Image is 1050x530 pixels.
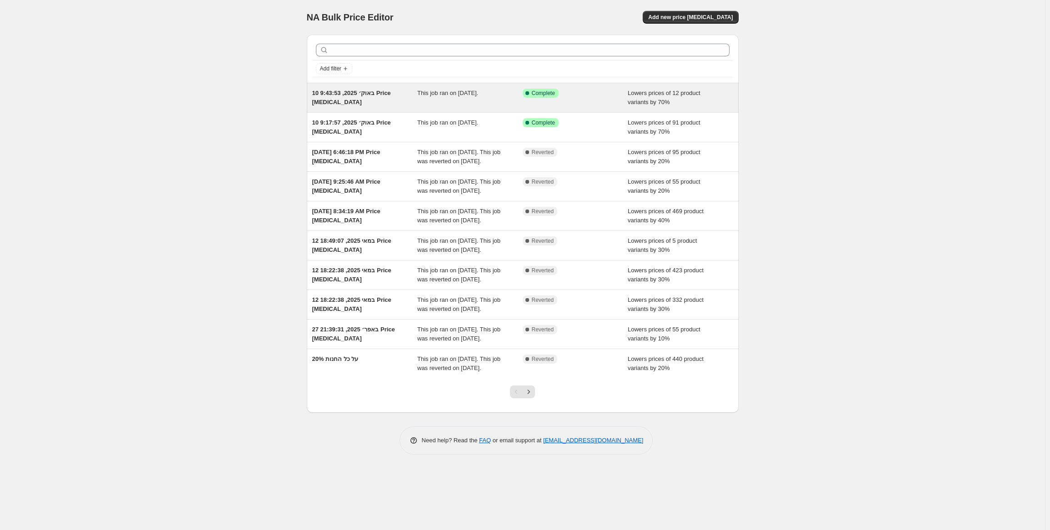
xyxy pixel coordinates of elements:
[643,11,738,24] button: Add new price [MEDICAL_DATA]
[417,237,500,253] span: This job ran on [DATE]. This job was reverted on [DATE].
[532,296,554,304] span: Reverted
[532,119,555,126] span: Complete
[307,12,394,22] span: NA Bulk Price Editor
[628,355,704,371] span: Lowers prices of 440 product variants by 20%
[417,296,500,312] span: This job ran on [DATE]. This job was reverted on [DATE].
[417,267,500,283] span: This job ran on [DATE]. This job was reverted on [DATE].
[532,326,554,333] span: Reverted
[417,355,500,371] span: This job ran on [DATE]. This job was reverted on [DATE].
[491,437,543,444] span: or email support at
[628,149,700,165] span: Lowers prices of 95 product variants by 20%
[316,63,352,74] button: Add filter
[320,65,341,72] span: Add filter
[417,119,478,126] span: This job ran on [DATE].
[479,437,491,444] a: FAQ
[312,237,391,253] span: 12 במאי 2025, 18:49:07 Price [MEDICAL_DATA]
[532,178,554,185] span: Reverted
[628,296,704,312] span: Lowers prices of 332 product variants by 30%
[312,178,380,194] span: [DATE] 9:25:46 AM Price [MEDICAL_DATA]
[312,296,391,312] span: 12 במאי 2025, 18:22:38 Price [MEDICAL_DATA]
[628,208,704,224] span: Lowers prices of 469 product variants by 40%
[312,208,380,224] span: [DATE] 8:34:19 AM Price [MEDICAL_DATA]
[628,237,697,253] span: Lowers prices of 5 product variants by 30%
[417,90,478,96] span: This job ran on [DATE].
[532,90,555,97] span: Complete
[417,178,500,194] span: This job ran on [DATE]. This job was reverted on [DATE].
[532,149,554,156] span: Reverted
[522,385,535,398] button: Next
[628,119,700,135] span: Lowers prices of 91 product variants by 70%
[312,326,395,342] span: 27 באפר׳ 2025, 21:39:31 Price [MEDICAL_DATA]
[312,119,391,135] span: 10 באוק׳ 2025, 9:17:57 Price [MEDICAL_DATA]
[417,149,500,165] span: This job ran on [DATE]. This job was reverted on [DATE].
[543,437,643,444] a: [EMAIL_ADDRESS][DOMAIN_NAME]
[417,326,500,342] span: This job ran on [DATE]. This job was reverted on [DATE].
[312,149,380,165] span: [DATE] 6:46:18 PM Price [MEDICAL_DATA]
[532,237,554,245] span: Reverted
[628,267,704,283] span: Lowers prices of 423 product variants by 30%
[510,385,535,398] nav: Pagination
[312,355,359,362] span: 20% על כל החנות
[648,14,733,21] span: Add new price [MEDICAL_DATA]
[532,208,554,215] span: Reverted
[532,355,554,363] span: Reverted
[417,208,500,224] span: This job ran on [DATE]. This job was reverted on [DATE].
[422,437,480,444] span: Need help? Read the
[312,90,391,105] span: 10 באוק׳ 2025, 9:43:53 Price [MEDICAL_DATA]
[532,267,554,274] span: Reverted
[628,90,700,105] span: Lowers prices of 12 product variants by 70%
[312,267,391,283] span: 12 במאי 2025, 18:22:38 Price [MEDICAL_DATA]
[628,326,700,342] span: Lowers prices of 55 product variants by 10%
[628,178,700,194] span: Lowers prices of 55 product variants by 20%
